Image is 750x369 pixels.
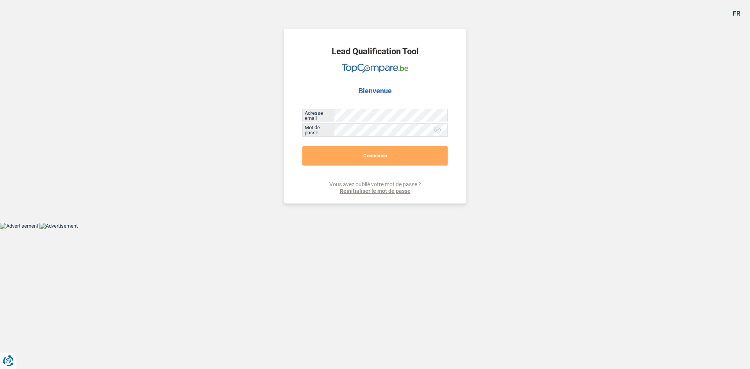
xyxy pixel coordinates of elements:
button: Connexion [302,146,448,166]
label: Adresse email [303,109,334,122]
a: Réinitialiser le mot de passe [329,188,421,194]
h1: Lead Qualification Tool [332,47,419,56]
img: Advertisement [39,223,78,229]
label: Mot de passe [303,124,334,136]
div: fr [733,10,740,17]
h2: Bienvenue [359,87,392,95]
div: Vous avez oublié votre mot de passe ? [329,181,421,194]
img: TopCompare Logo [342,64,408,73]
